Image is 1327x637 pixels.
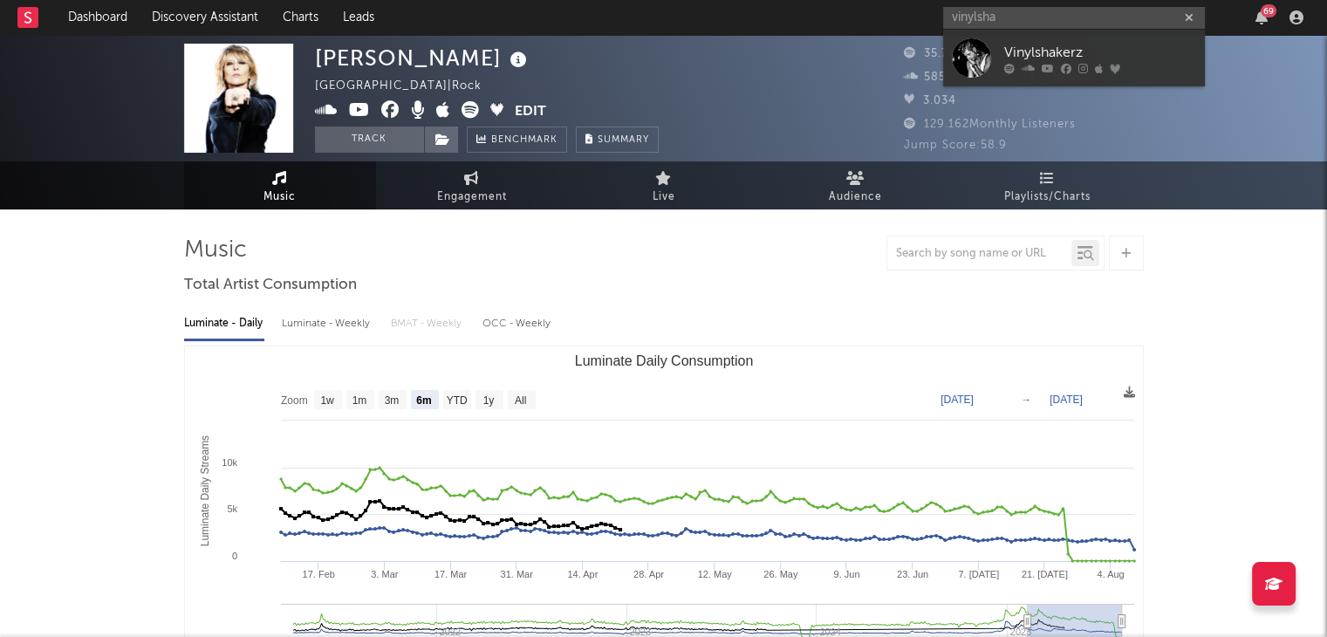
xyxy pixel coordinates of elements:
[434,569,467,579] text: 17. Mar
[653,187,675,208] span: Live
[371,569,399,579] text: 3. Mar
[315,127,424,153] button: Track
[952,161,1144,209] a: Playlists/Charts
[1261,4,1276,17] div: 69
[904,140,1007,151] span: Jump Score: 58.9
[416,394,431,407] text: 6m
[184,275,357,296] span: Total Artist Consumption
[263,187,296,208] span: Music
[576,127,659,153] button: Summary
[281,394,308,407] text: Zoom
[904,48,962,59] span: 35.755
[1255,10,1268,24] button: 69
[315,44,531,72] div: [PERSON_NAME]
[491,130,557,151] span: Benchmark
[941,394,974,406] text: [DATE]
[829,187,882,208] span: Audience
[958,569,999,579] text: 7. [DATE]
[282,309,373,339] div: Luminate - Weekly
[514,394,525,407] text: All
[760,161,952,209] a: Audience
[184,161,376,209] a: Music
[320,394,334,407] text: 1w
[437,187,507,208] span: Engagement
[1021,394,1031,406] text: →
[904,119,1076,130] span: 129.162 Monthly Listeners
[904,72,946,83] span: 585
[1004,187,1091,208] span: Playlists/Charts
[833,569,859,579] text: 9. Jun
[697,569,732,579] text: 12. May
[482,309,552,339] div: OCC - Weekly
[446,394,467,407] text: YTD
[384,394,399,407] text: 3m
[376,161,568,209] a: Engagement
[763,569,798,579] text: 26. May
[315,76,502,97] div: [GEOGRAPHIC_DATA] | Rock
[943,7,1205,29] input: Search for artists
[352,394,366,407] text: 1m
[184,309,264,339] div: Luminate - Daily
[904,95,956,106] span: 3.034
[1050,394,1083,406] text: [DATE]
[231,551,236,561] text: 0
[515,101,546,123] button: Edit
[568,161,760,209] a: Live
[198,435,210,546] text: Luminate Daily Streams
[1004,42,1196,63] div: Vinylshakerz
[302,569,334,579] text: 17. Feb
[467,127,567,153] a: Benchmark
[482,394,494,407] text: 1y
[227,503,237,514] text: 5k
[633,569,664,579] text: 28. Apr
[222,457,237,468] text: 10k
[574,353,753,368] text: Luminate Daily Consumption
[943,30,1205,86] a: Vinylshakerz
[500,569,533,579] text: 31. Mar
[598,135,649,145] span: Summary
[567,569,598,579] text: 14. Apr
[887,247,1071,261] input: Search by song name or URL
[896,569,927,579] text: 23. Jun
[1097,569,1124,579] text: 4. Aug
[1021,569,1067,579] text: 21. [DATE]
